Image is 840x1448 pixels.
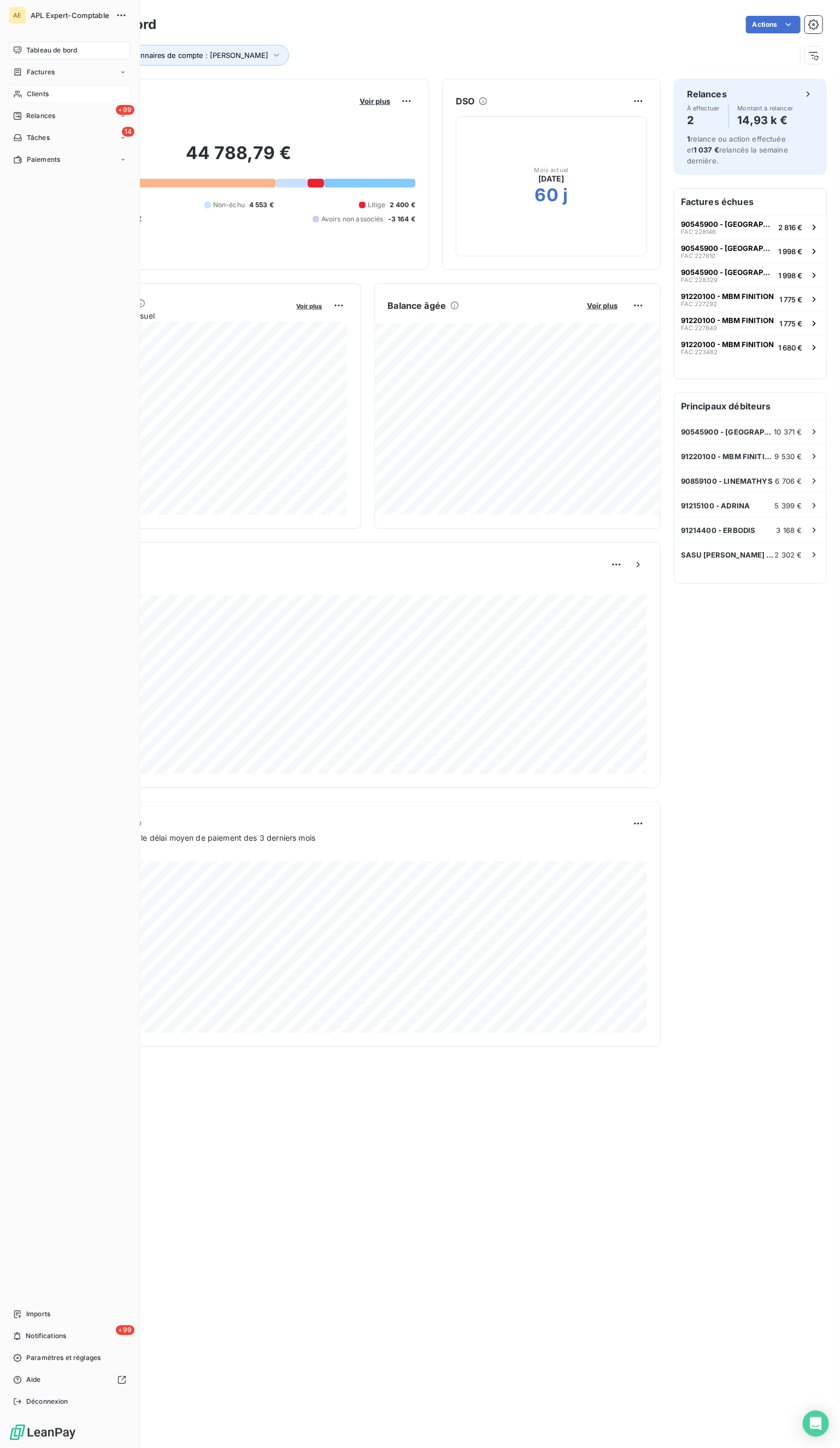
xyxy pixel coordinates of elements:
span: 4 553 € [249,200,274,210]
h6: DSO [456,95,474,108]
button: 90545900 - [GEOGRAPHIC_DATA][PERSON_NAME]FAC 2278101 998 € [674,239,826,263]
span: Voir plus [297,302,322,310]
span: Imports [26,1310,50,1320]
span: FAC 227849 [681,325,717,331]
span: +99 [116,1326,134,1335]
span: FAC 227292 [681,301,717,307]
span: Voir plus [587,301,618,310]
span: Voir plus [360,97,390,105]
span: 10 371 € [774,427,802,436]
h2: 44 788,79 € [62,142,415,175]
span: 9 530 € [775,452,802,461]
span: À effectuer [687,105,720,112]
span: Non-échu [213,200,245,210]
span: 1 775 € [779,295,802,304]
span: Clients [27,89,49,99]
h2: j [563,184,568,206]
h6: Balance âgée [388,299,447,312]
h6: Principaux débiteurs [674,393,826,419]
button: Voir plus [356,96,393,106]
span: Relances [26,111,55,121]
span: 1 680 € [778,343,802,352]
span: FAC 223482 [681,349,718,355]
h6: Relances [687,87,727,101]
button: 90545900 - [GEOGRAPHIC_DATA][PERSON_NAME]FAC 2281462 816 € [674,215,826,239]
button: Gestionnaires de compte : [PERSON_NAME] [102,45,289,66]
span: 1 775 € [779,319,802,328]
span: 1 037 € [694,145,719,154]
span: Paiements [27,155,60,165]
span: 90545900 - [GEOGRAPHIC_DATA][PERSON_NAME] [681,244,774,253]
span: 1 998 € [778,271,802,280]
span: 91220100 - MBM FINITION [681,452,775,461]
span: 14 [122,127,134,137]
h4: 2 [687,112,720,129]
button: Actions [746,16,801,33]
span: relance ou action effectuée et relancés la semaine dernière. [687,134,788,165]
span: 2 816 € [778,223,802,232]
span: Mois actuel [534,167,569,173]
span: -3 164 € [388,214,415,224]
span: 91220100 - MBM FINITION [681,292,774,301]
span: Litige [368,200,385,210]
span: Notifications [26,1332,66,1341]
span: FAC 228146 [681,228,716,235]
span: Factures [27,67,55,77]
img: Logo LeanPay [9,1424,77,1441]
span: FAC 228329 [681,277,718,283]
span: +99 [116,105,134,115]
div: Open Intercom Messenger [803,1411,829,1437]
span: 91220100 - MBM FINITION [681,340,774,349]
span: [DATE] [539,173,565,184]
span: 6 706 € [776,477,802,485]
span: FAC 227810 [681,253,715,259]
span: 90859100 - LINEMATHYS [681,477,773,485]
a: Aide [9,1371,131,1389]
span: 1 [687,134,690,143]
span: 90545900 - [GEOGRAPHIC_DATA][PERSON_NAME] [681,427,774,436]
h6: Factures échues [674,189,826,215]
span: 2 302 € [775,550,802,559]
h4: 14,93 k € [738,112,794,129]
button: 91220100 - MBM FINITIONFAC 2278491 775 € [674,311,826,335]
button: 91220100 - MBM FINITIONFAC 2272921 775 € [674,287,826,311]
span: Chiffre d'affaires mensuel [62,310,289,321]
span: Montant à relancer [738,105,794,112]
span: APL Expert-Comptable [31,11,109,20]
span: Aide [26,1375,41,1385]
span: 90545900 - [GEOGRAPHIC_DATA][PERSON_NAME] [681,268,774,277]
span: Prévisionnel basé sur le délai moyen de paiement des 3 derniers mois [62,833,315,844]
span: 3 168 € [777,526,802,535]
button: 90545900 - [GEOGRAPHIC_DATA][PERSON_NAME]FAC 2283291 998 € [674,263,826,287]
span: Paramètres et réglages [26,1353,101,1363]
span: 5 399 € [775,501,802,510]
span: Avoirs non associés [321,214,384,224]
span: 91220100 - MBM FINITION [681,316,774,325]
span: Déconnexion [26,1397,68,1407]
h2: 60 [535,184,559,206]
span: Tableau de bord [26,45,77,55]
span: Tâches [27,133,50,143]
span: Gestionnaires de compte : [PERSON_NAME] [119,51,269,60]
span: 1 998 € [778,247,802,256]
span: 91214400 - ERBODIS [681,526,756,535]
div: AE [9,7,26,24]
span: 2 400 € [390,200,415,210]
span: 90545900 - [GEOGRAPHIC_DATA][PERSON_NAME] [681,220,774,228]
span: 91215100 - ADRINA [681,501,750,510]
button: Voir plus [293,301,326,310]
span: SASU [PERSON_NAME] CONSULTING [681,550,775,559]
button: 91220100 - MBM FINITIONFAC 2234821 680 € [674,335,826,359]
button: Voir plus [584,301,621,310]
